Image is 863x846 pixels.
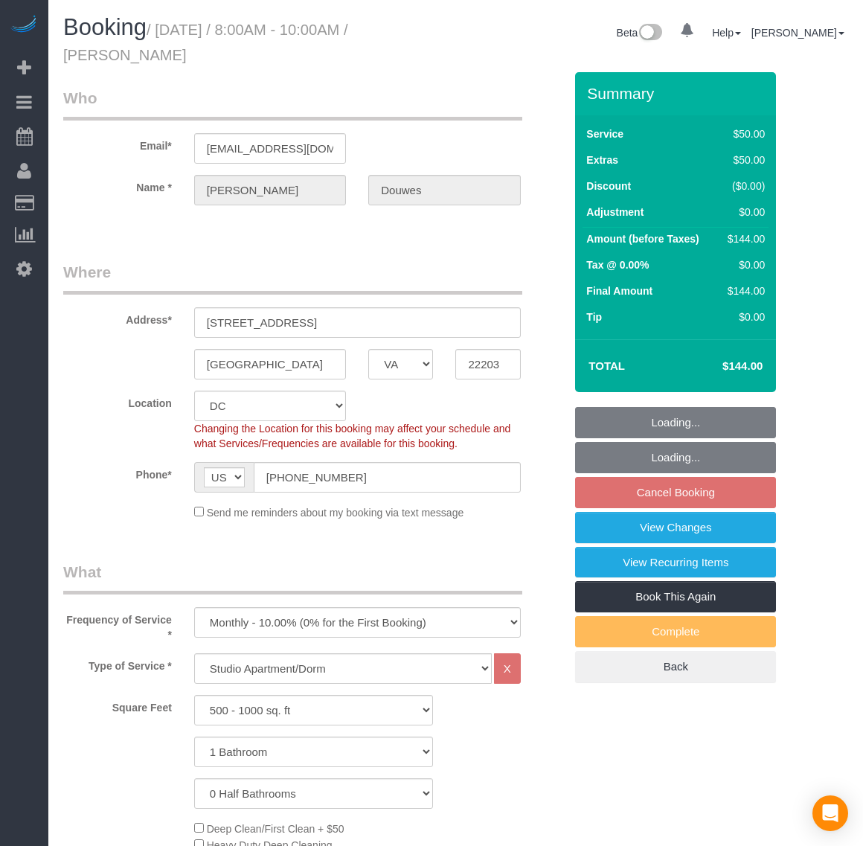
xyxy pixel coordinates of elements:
[52,653,183,673] label: Type of Service *
[722,179,765,193] div: ($0.00)
[9,15,39,36] img: Automaid Logo
[575,651,776,682] a: Back
[194,175,346,205] input: First Name*
[751,27,844,39] a: [PERSON_NAME]
[194,133,346,164] input: Email*
[575,581,776,612] a: Book This Again
[368,175,520,205] input: Last Name*
[722,310,765,324] div: $0.00
[587,85,769,102] h3: Summary
[586,231,699,246] label: Amount (before Taxes)
[586,205,644,219] label: Adjustment
[575,512,776,543] a: View Changes
[52,607,183,642] label: Frequency of Service *
[194,423,510,449] span: Changing the Location for this booking may affect your schedule and what Services/Frequencies are...
[588,359,625,372] strong: Total
[52,391,183,411] label: Location
[638,24,662,43] img: New interface
[722,257,765,272] div: $0.00
[207,823,344,835] span: Deep Clean/First Clean + $50
[722,153,765,167] div: $50.00
[586,179,631,193] label: Discount
[455,349,520,379] input: Zip Code*
[586,257,649,272] label: Tax @ 0.00%
[575,547,776,578] a: View Recurring Items
[722,126,765,141] div: $50.00
[207,507,464,519] span: Send me reminders about my booking via text message
[63,87,522,121] legend: Who
[586,126,623,141] label: Service
[52,175,183,195] label: Name *
[63,14,147,40] span: Booking
[586,310,602,324] label: Tip
[812,795,848,831] div: Open Intercom Messenger
[52,462,183,482] label: Phone*
[586,153,618,167] label: Extras
[52,133,183,153] label: Email*
[52,695,183,715] label: Square Feet
[617,27,663,39] a: Beta
[722,205,765,219] div: $0.00
[63,261,522,295] legend: Where
[52,307,183,327] label: Address*
[722,283,765,298] div: $144.00
[586,283,652,298] label: Final Amount
[63,22,348,63] small: / [DATE] / 8:00AM - 10:00AM / [PERSON_NAME]
[63,561,522,595] legend: What
[712,27,741,39] a: Help
[254,462,521,493] input: Phone*
[678,360,763,373] h4: $144.00
[722,231,765,246] div: $144.00
[194,349,346,379] input: City*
